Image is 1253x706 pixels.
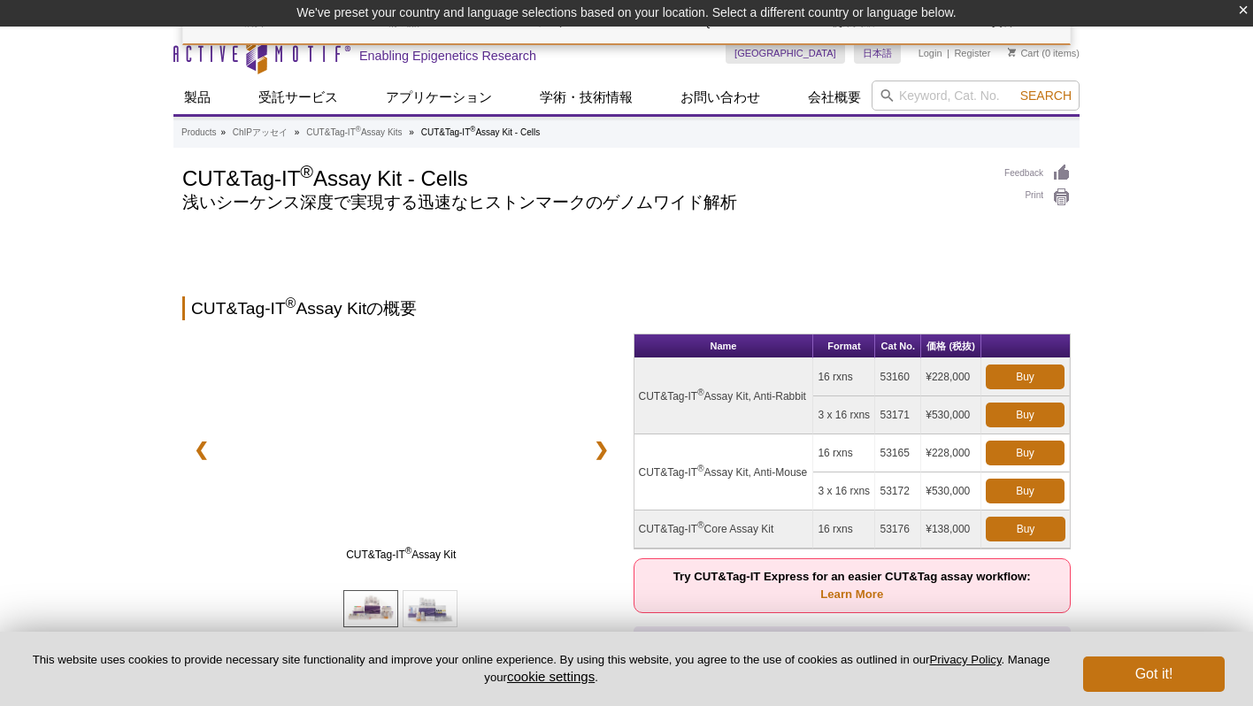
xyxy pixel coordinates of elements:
td: ¥530,000 [921,472,981,510]
h1: CUT&Tag-IT Assay Kit - Cells [182,164,987,190]
img: Your Cart [1008,48,1016,57]
strong: Try CUT&Tag-IT Express for an easier CUT&Tag assay workflow: [673,570,1031,601]
td: 53172 [875,472,921,510]
th: Format [813,334,875,358]
a: Feedback [1004,164,1071,183]
p: This website uses cookies to provide necessary site functionality and improve your online experie... [28,652,1054,686]
li: » [220,127,226,137]
h2: Enabling Epigenetics Research [359,48,536,64]
li: CUT&Tag-IT Assay Kit - Cells [421,127,541,137]
button: cookie settings [507,669,595,684]
td: 53165 [875,434,921,472]
li: (0 items) [1008,42,1080,64]
h2: 浅いシーケンス深度で実現する迅速なヒストンマークのゲノムワイド解析 [182,195,987,211]
a: 受託サービス [248,81,349,114]
a: 日本語 [854,42,901,64]
sup: ® [356,125,361,134]
a: お問い合わせ [670,81,771,114]
td: ¥530,000 [921,396,981,434]
a: 会社概要 [797,81,872,114]
a: Buy [986,441,1065,465]
a: Buy [986,365,1065,389]
th: Cat No. [875,334,921,358]
a: [GEOGRAPHIC_DATA] [726,42,845,64]
td: 53171 [875,396,921,434]
a: ❮ [182,429,220,470]
sup: ® [300,162,313,181]
sup: ® [697,388,703,397]
li: | [947,42,949,64]
button: Search [1015,88,1077,104]
td: 16 rxns [813,358,875,396]
a: 学術・技術情報 [529,81,643,114]
input: Keyword, Cat. No. [872,81,1080,111]
td: 53176 [875,510,921,549]
a: Products [181,125,216,141]
td: 3 x 16 rxns [813,396,875,434]
a: Login [919,47,942,59]
a: Register [954,47,990,59]
a: Learn More [820,587,883,601]
a: Privacy Policy [929,653,1001,666]
a: Cart [1008,47,1039,59]
a: ❯ [582,429,620,470]
th: Name [634,334,814,358]
td: CUT&Tag-IT Assay Kit, Anti-Mouse [634,434,814,510]
li: » [295,127,300,137]
a: Print [1004,188,1071,207]
h2: CUT&Tag-IT Assay Kitの概要 [182,296,1071,320]
a: CUT&Tag-IT®Assay Kits [306,125,402,141]
li: » [409,127,414,137]
sup: ® [286,295,296,311]
sup: ® [697,520,703,530]
td: ¥228,000 [921,434,981,472]
th: 価格 (税抜) [921,334,981,358]
button: Got it! [1083,656,1225,692]
td: CUT&Tag-IT Core Assay Kit [634,510,814,549]
a: 製品 [173,81,221,114]
td: 16 rxns [813,510,875,549]
span: Search [1020,88,1072,103]
td: ¥138,000 [921,510,981,549]
td: ¥228,000 [921,358,981,396]
a: アプリケーション [375,81,503,114]
td: CUT&Tag-IT Assay Kit, Anti-Rabbit [634,358,814,434]
a: ChIPアッセイ [233,125,288,141]
sup: ® [697,464,703,473]
td: 16 rxns [813,434,875,472]
sup: ® [405,546,411,556]
a: Buy [986,479,1065,503]
td: 3 x 16 rxns [813,472,875,510]
span: CUT&Tag-IT Assay Kit [226,546,576,564]
sup: ® [470,125,475,134]
a: Buy [986,403,1065,427]
td: 53160 [875,358,921,396]
a: Buy [986,517,1065,541]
